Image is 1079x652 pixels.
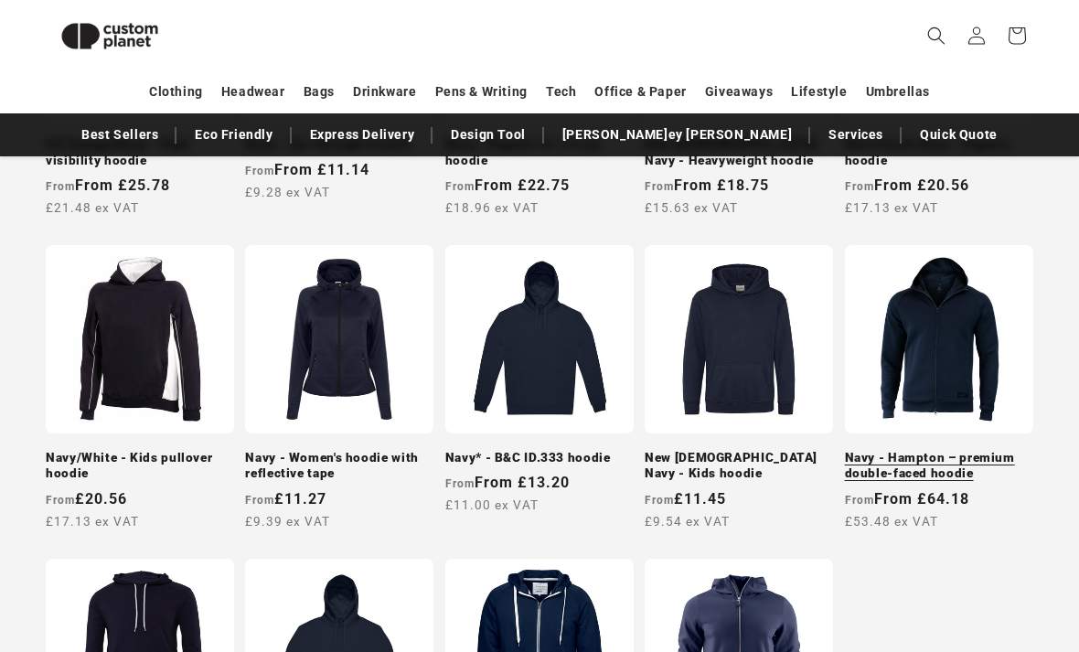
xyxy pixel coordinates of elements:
a: Navy - Women's hoodie with reflective tape [245,450,433,482]
a: Pens & Writing [435,76,528,108]
a: Drinkware [353,76,416,108]
a: Bags [304,76,335,108]
a: Navy - Regular fit 1/4 zip hoodie [445,136,634,168]
a: Tech [546,76,576,108]
a: Services [819,119,892,151]
a: Eco Friendly [186,119,282,151]
a: New [DEMOGRAPHIC_DATA] Navy - Kids hoodie [645,450,833,482]
a: New [DEMOGRAPHIC_DATA] Navy - Heavyweight hoodie [645,136,833,168]
a: New French Navy - Organic hoodie [845,136,1033,168]
a: Quick Quote [911,119,1007,151]
a: Navy - Hampton – premium double-faced hoodie [845,450,1033,482]
img: Custom Planet [46,7,174,65]
a: Clothing [149,76,203,108]
a: HV Orange/Navy - High visibility hoodie [46,136,234,168]
a: Navy/White - Kids pullover hoodie [46,450,234,482]
a: Best Sellers [72,119,167,151]
a: Express Delivery [301,119,424,151]
a: Office & Paper [594,76,686,108]
a: [PERSON_NAME]ey [PERSON_NAME] [553,119,801,151]
summary: Search [916,16,956,56]
a: Umbrellas [866,76,930,108]
a: Headwear [221,76,285,108]
a: Design Tool [442,119,535,151]
a: Giveaways [705,76,773,108]
a: Navy* - B&C ID.333 hoodie [445,450,634,466]
a: Lifestyle [791,76,847,108]
iframe: Chat Widget [988,564,1079,652]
